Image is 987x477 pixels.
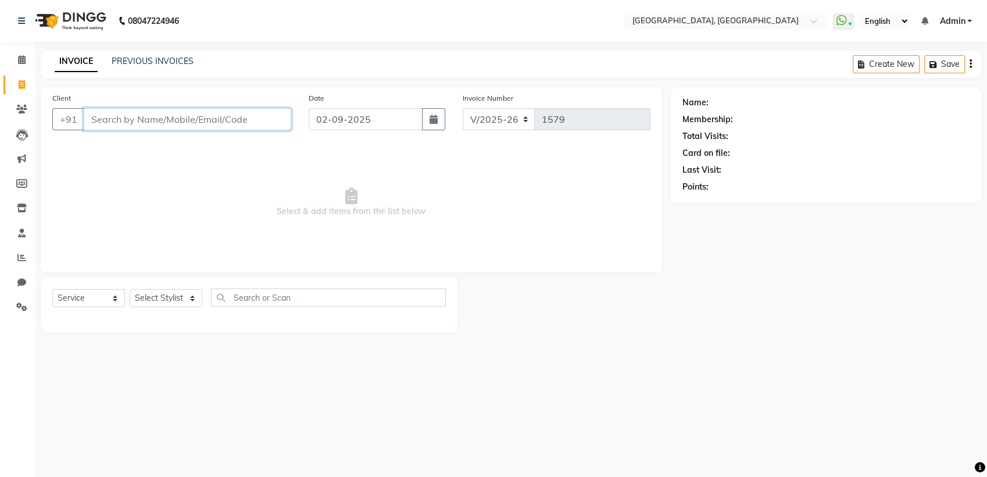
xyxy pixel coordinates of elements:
[55,51,98,72] a: INVOICE
[682,147,730,159] div: Card on file:
[682,113,733,126] div: Membership:
[939,15,965,27] span: Admin
[211,289,446,307] input: Search or Scan
[30,5,109,37] img: logo
[853,55,920,73] button: Create New
[52,93,71,104] label: Client
[463,93,513,104] label: Invoice Number
[128,5,179,37] b: 08047224946
[112,56,194,66] a: PREVIOUS INVOICES
[52,108,85,130] button: +91
[84,108,291,130] input: Search by Name/Mobile/Email/Code
[52,144,650,261] span: Select & add items from the list below
[682,181,709,193] div: Points:
[682,130,728,143] div: Total Visits:
[682,97,709,109] div: Name:
[682,164,721,176] div: Last Visit:
[309,93,324,104] label: Date
[924,55,965,73] button: Save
